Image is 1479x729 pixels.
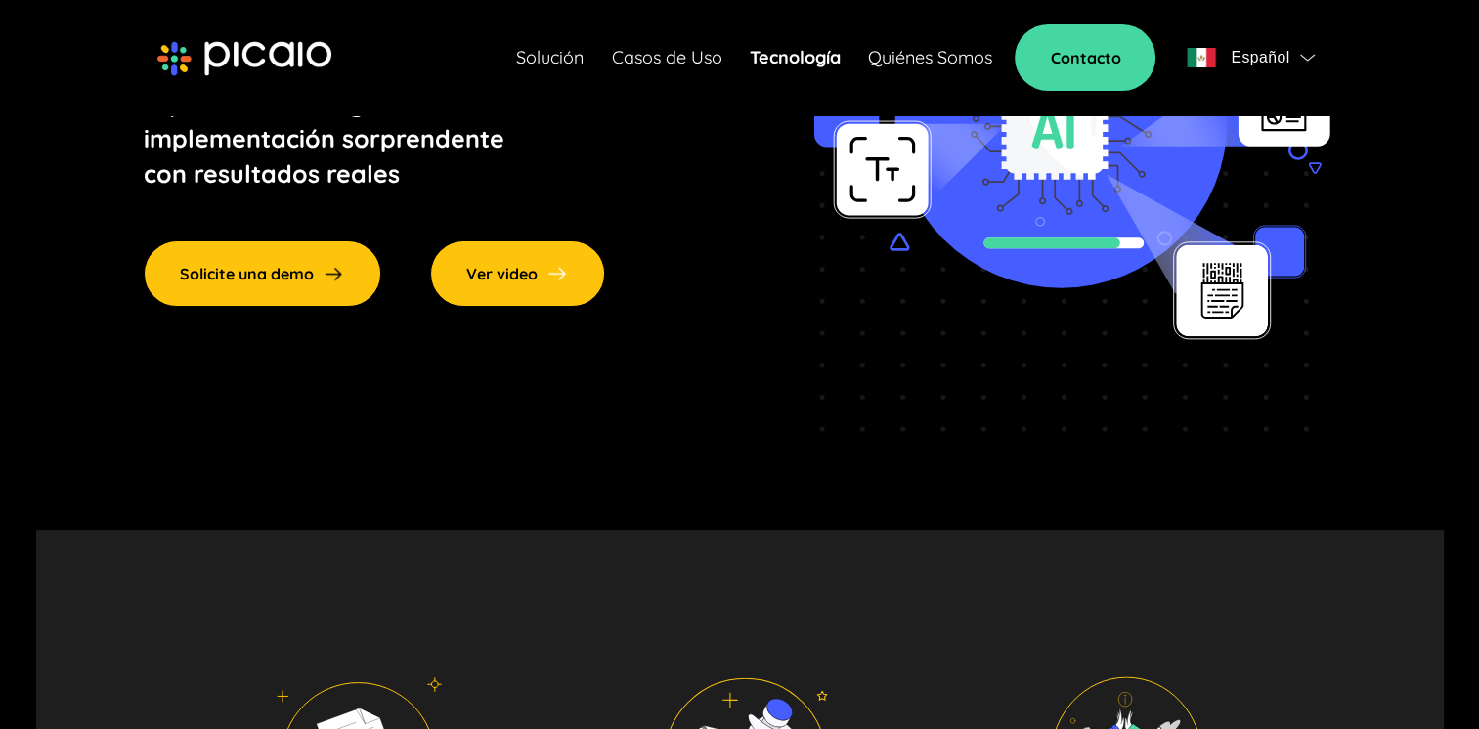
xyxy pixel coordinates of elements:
a: Solución [516,44,584,71]
a: Tecnología [749,44,840,71]
span: Español [1231,44,1289,71]
a: Solicite una demo [144,240,381,307]
img: picaio-logo [157,41,331,76]
button: flagEspañolflag [1179,38,1322,77]
img: arrow-right [322,262,345,285]
img: arrow-right [545,262,569,285]
p: Expertos en Inteligencia Artificial: implementación sorprendente con resultados reales [144,86,605,192]
a: Quiénes Somos [867,44,991,71]
a: Casos de Uso [611,44,721,71]
img: flag [1300,54,1315,62]
a: Contacto [1015,24,1155,91]
img: flag [1187,48,1216,67]
div: Ver video [430,240,605,307]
